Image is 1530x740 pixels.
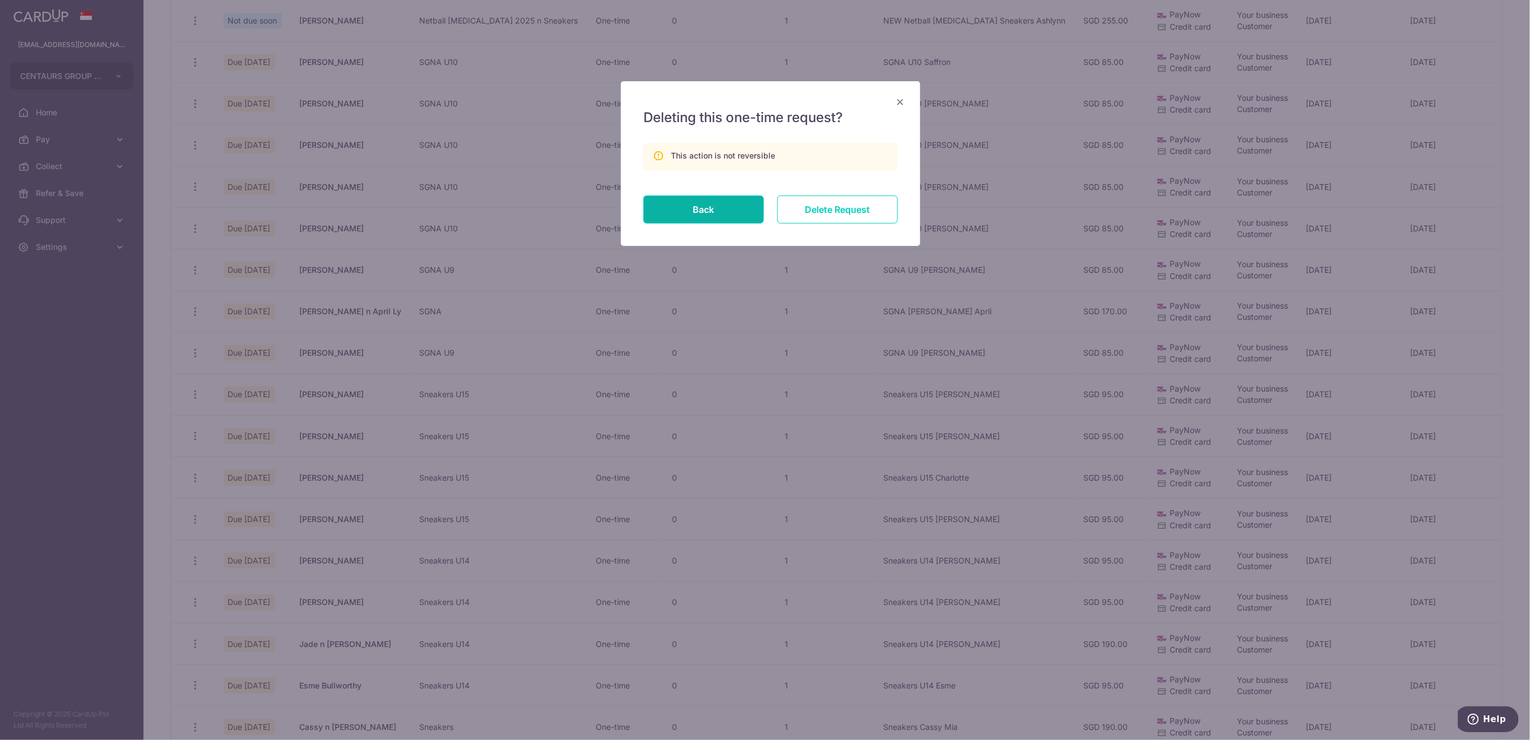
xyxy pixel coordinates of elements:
[25,8,48,18] span: Help
[1458,706,1519,734] iframe: Opens a widget where you can find more information
[893,95,907,108] button: Close
[671,150,775,161] div: This action is not reversible
[643,196,764,224] button: Back
[643,109,898,126] h5: Deleting this one-time request?
[777,196,898,224] input: Delete Request
[896,93,905,109] span: ×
